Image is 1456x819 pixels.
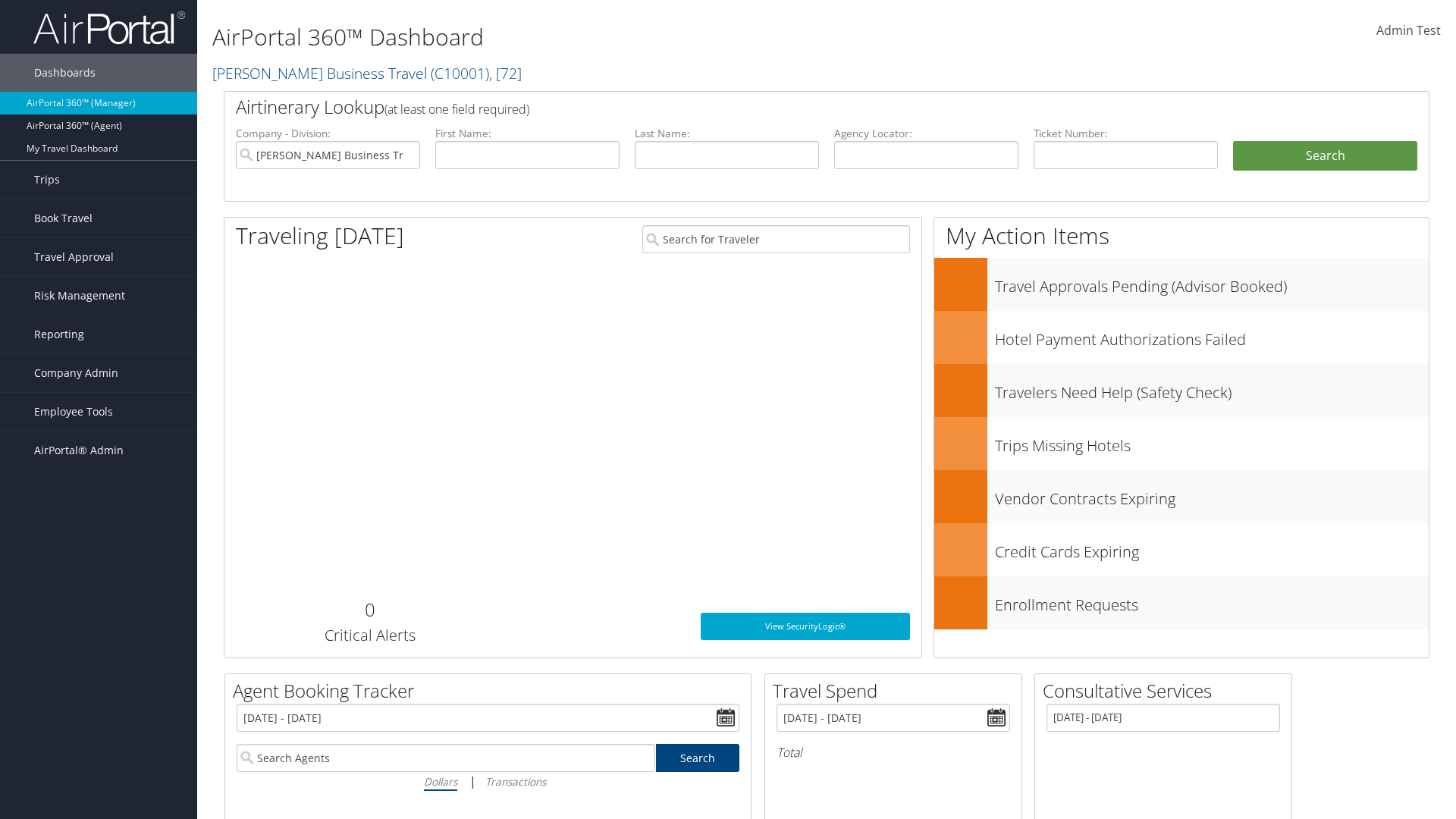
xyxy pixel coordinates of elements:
span: Travel Approval [34,238,114,276]
span: Employee Tools [34,393,113,431]
a: Search [656,744,740,772]
span: Admin Test [1376,22,1441,39]
a: Travelers Need Help (Safety Check) [934,364,1429,417]
a: Vendor Contracts Expiring [934,470,1429,523]
a: View SecurityLogic® [701,613,910,640]
i: Dollars [424,774,457,789]
h3: Vendor Contracts Expiring [995,481,1429,510]
h2: Consultative Services [1043,678,1291,704]
h2: Travel Spend [773,678,1021,704]
h2: Agent Booking Tracker [233,678,751,704]
a: Admin Test [1376,8,1441,55]
button: Search [1233,141,1417,171]
span: ( C10001 ) [431,63,489,83]
h1: Traveling [DATE] [236,220,404,252]
label: Ticket Number: [1034,126,1218,141]
div: | [237,772,739,791]
h3: Enrollment Requests [995,587,1429,616]
a: [PERSON_NAME] Business Travel [212,63,522,83]
span: AirPortal® Admin [34,431,124,469]
a: Credit Cards Expiring [934,523,1429,576]
a: Hotel Payment Authorizations Failed [934,311,1429,364]
input: Search Agents [237,744,655,772]
span: Trips [34,161,60,199]
a: Travel Approvals Pending (Advisor Booked) [934,258,1429,311]
h3: Trips Missing Hotels [995,428,1429,457]
label: Company - Division: [236,126,420,141]
label: First Name: [435,126,620,141]
input: Search for Traveler [642,225,910,253]
label: Last Name: [635,126,819,141]
i: Transactions [485,774,546,789]
h1: My Action Items [934,220,1429,252]
span: (at least one field required) [384,101,529,118]
a: Enrollment Requests [934,576,1429,629]
h6: Total [777,744,1010,761]
h2: 0 [236,597,504,623]
h3: Critical Alerts [236,625,504,646]
span: Dashboards [34,54,96,92]
img: airportal-logo.png [33,10,185,45]
h3: Travelers Need Help (Safety Check) [995,375,1429,403]
a: Trips Missing Hotels [934,417,1429,470]
span: Book Travel [34,199,93,237]
label: Agency Locator: [834,126,1018,141]
h3: Travel Approvals Pending (Advisor Booked) [995,268,1429,297]
span: Company Admin [34,354,118,392]
h3: Credit Cards Expiring [995,534,1429,563]
h3: Hotel Payment Authorizations Failed [995,322,1429,350]
span: Risk Management [34,277,125,315]
h2: Airtinerary Lookup [236,94,1317,120]
span: Reporting [34,315,84,353]
span: , [ 72 ] [489,63,522,83]
h1: AirPortal 360™ Dashboard [212,21,1031,53]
